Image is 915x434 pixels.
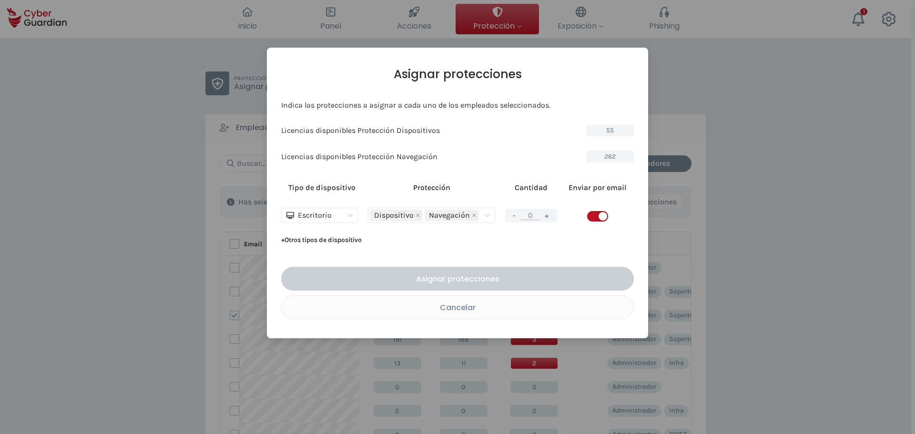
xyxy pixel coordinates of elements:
div: Asignar protecciones [288,273,627,285]
div: Escritorio [286,208,345,222]
span: Dispositivo [370,210,423,221]
span: Navegación [425,210,479,221]
button: Add other device types [281,232,362,248]
h2: Asignar protecciones [281,67,634,81]
button: Asignar protecciones [281,267,634,291]
span: 262 [586,151,634,162]
th: Tipo de dispositivo [281,177,363,198]
span: close [416,213,420,218]
span: Navegación [429,210,470,221]
th: Protección [363,177,500,198]
button: - [509,210,519,222]
p: Indica las protecciones a asignar a cada uno de los empleados seleccionados. [281,101,634,110]
th: Enviar por email [562,177,634,198]
button: Cancelar [281,295,634,319]
span: close [472,213,477,218]
th: Cantidad [500,177,562,198]
div: Cancelar [289,302,626,313]
p: Licencias disponibles Protección Dispositivos [281,126,440,135]
span: Dispositivo [374,210,414,221]
button: + [541,210,553,222]
p: Licencias disponibles Protección Navegación [281,152,437,161]
span: 55 [586,124,634,136]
